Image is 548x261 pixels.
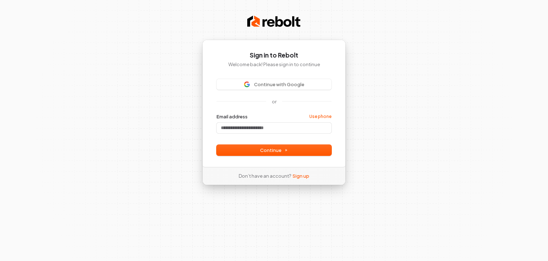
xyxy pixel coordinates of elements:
[239,173,291,179] span: Don’t have an account?
[272,98,276,105] p: or
[217,51,331,60] h1: Sign in to Rebolt
[309,114,331,119] a: Use phone
[217,113,248,120] label: Email address
[244,82,250,87] img: Sign in with Google
[254,81,304,88] span: Continue with Google
[217,61,331,68] p: Welcome back! Please sign in to continue
[247,14,301,29] img: Rebolt Logo
[217,79,331,90] button: Sign in with GoogleContinue with Google
[293,173,309,179] a: Sign up
[217,145,331,156] button: Continue
[260,147,288,153] span: Continue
